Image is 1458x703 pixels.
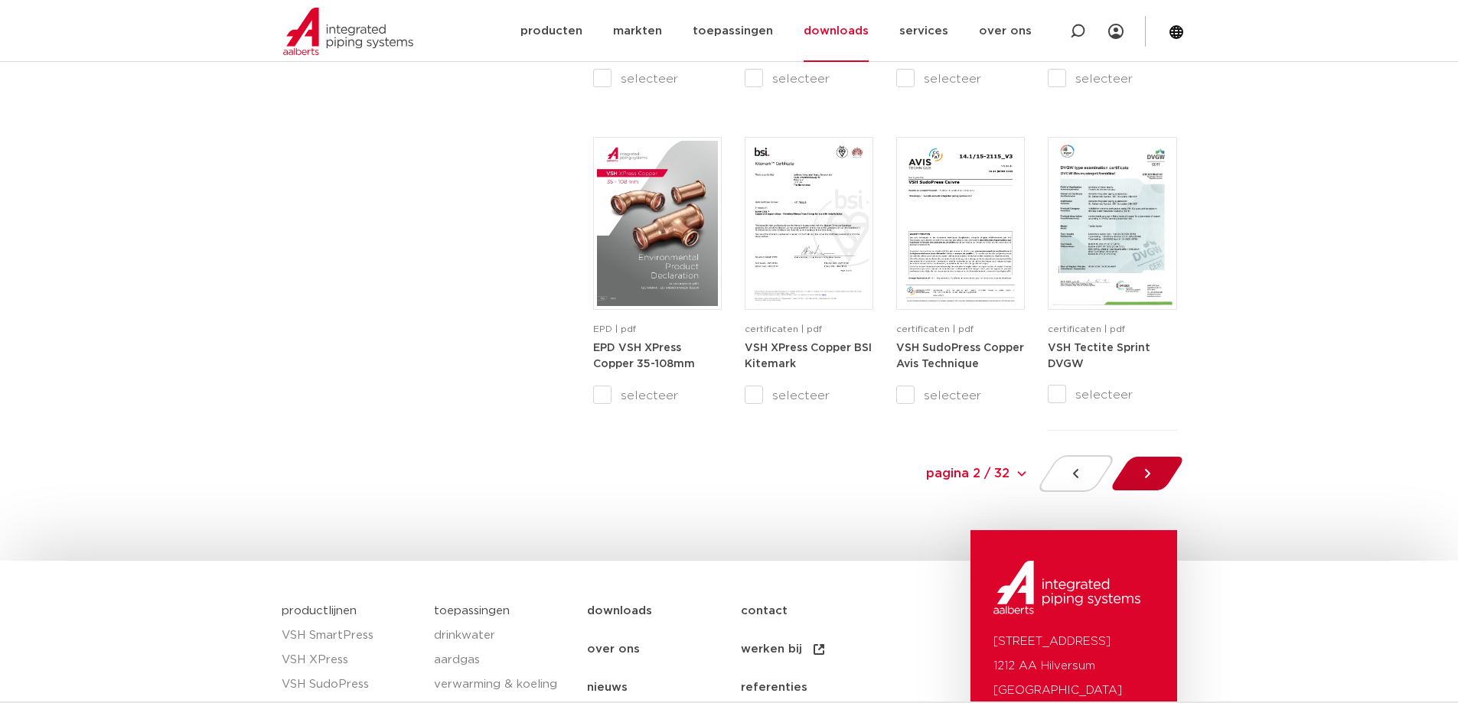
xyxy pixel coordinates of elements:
[741,592,895,630] a: contact
[896,342,1024,370] a: VSH SudoPress Copper Avis Technique
[1048,342,1150,370] a: VSH Tectite Sprint DVGW
[434,648,572,672] a: aardgas
[593,70,722,88] label: selecteer
[587,592,741,630] a: downloads
[593,343,695,370] strong: EPD VSH XPress Copper 35-108mm
[1048,324,1125,334] span: certificaten | pdf
[745,70,873,88] label: selecteer
[896,343,1024,370] strong: VSH SudoPress Copper Avis Technique
[1048,70,1176,88] label: selecteer
[741,630,895,669] a: werken bij
[896,386,1025,405] label: selecteer
[593,324,636,334] span: EPD | pdf
[749,141,869,306] img: XPress_Koper_BSI_KM789225-1-pdf.jpg
[745,342,872,370] a: VSH XPress Copper BSI Kitemark
[1052,141,1173,306] img: DVGW_DW_8511BU0144_Tectite_Sprint-1-pdf.jpg
[434,623,572,648] a: drinkwater
[896,324,974,334] span: certificaten | pdf
[1048,343,1150,370] strong: VSH Tectite Sprint DVGW
[745,386,873,405] label: selecteer
[745,324,822,334] span: certificaten | pdf
[434,605,510,617] a: toepassingen
[896,70,1025,88] label: selecteer
[993,630,1154,703] p: [STREET_ADDRESS] 1212 AA Hilversum [GEOGRAPHIC_DATA]
[593,342,695,370] a: EPD VSH XPress Copper 35-108mm
[587,630,741,669] a: over ons
[434,672,572,697] a: verwarming & koeling
[597,141,718,306] img: VSH-XPress-Copper-35-108mm_A4EPD_5011479_EN-pdf.jpg
[593,386,722,405] label: selecteer
[282,605,357,617] a: productlijnen
[1048,386,1176,404] label: selecteer
[900,141,1021,306] img: VSH_SudoPress_Copper-Avis_Technique_14-1_15-2115-1-pdf.jpg
[282,648,419,672] a: VSH XPress
[282,623,419,648] a: VSH SmartPress
[745,343,872,370] strong: VSH XPress Copper BSI Kitemark
[282,672,419,697] a: VSH SudoPress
